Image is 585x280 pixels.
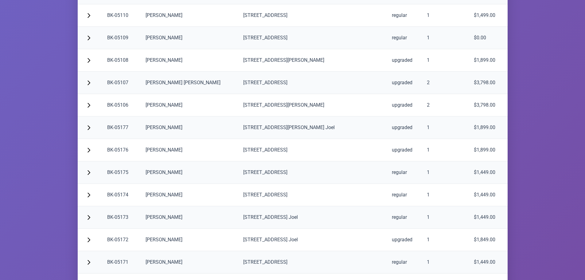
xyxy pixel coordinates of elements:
[469,206,508,229] td: $1,449.00
[238,4,387,27] td: [STREET_ADDRESS]
[238,206,387,229] td: [STREET_ADDRESS] Joel
[469,116,508,139] td: $1,899.00
[469,161,508,184] td: $1,449.00
[102,72,141,94] td: BK-05107
[238,161,387,184] td: [STREET_ADDRESS]
[238,72,387,94] td: [STREET_ADDRESS]
[238,184,387,206] td: [STREET_ADDRESS]
[422,116,469,139] td: 1
[141,161,238,184] td: [PERSON_NAME]
[141,251,238,274] td: [PERSON_NAME]
[141,229,238,251] td: [PERSON_NAME]
[102,4,141,27] td: BK-05110
[387,4,422,27] td: regular
[102,94,141,116] td: BK-05106
[238,229,387,251] td: [STREET_ADDRESS] Joel
[469,139,508,161] td: $1,899.00
[469,4,508,27] td: $1,499.00
[102,139,141,161] td: BK-05176
[102,251,141,274] td: BK-05171
[238,49,387,72] td: [STREET_ADDRESS][PERSON_NAME]
[141,72,238,94] td: [PERSON_NAME] [PERSON_NAME]
[141,116,238,139] td: [PERSON_NAME]
[141,49,238,72] td: [PERSON_NAME]
[141,94,238,116] td: [PERSON_NAME]
[102,229,141,251] td: BK-05172
[422,94,469,116] td: 2
[422,251,469,274] td: 1
[141,27,238,49] td: [PERSON_NAME]
[387,184,422,206] td: regular
[469,251,508,274] td: $1,449.00
[422,184,469,206] td: 1
[102,116,141,139] td: BK-05177
[469,72,508,94] td: $3,798.00
[387,49,422,72] td: upgraded
[238,116,387,139] td: [STREET_ADDRESS][PERSON_NAME] Joel
[387,139,422,161] td: upgraded
[102,49,141,72] td: BK-05108
[238,27,387,49] td: [STREET_ADDRESS]
[469,184,508,206] td: $1,449.00
[422,139,469,161] td: 1
[387,94,422,116] td: upgraded
[422,27,469,49] td: 1
[469,94,508,116] td: $3,798.00
[422,72,469,94] td: 2
[102,27,141,49] td: BK-05109
[238,94,387,116] td: [STREET_ADDRESS][PERSON_NAME]
[141,139,238,161] td: [PERSON_NAME]
[102,206,141,229] td: BK-05173
[422,206,469,229] td: 1
[238,251,387,274] td: [STREET_ADDRESS]
[141,206,238,229] td: [PERSON_NAME]
[238,139,387,161] td: [STREET_ADDRESS]
[387,116,422,139] td: upgraded
[422,161,469,184] td: 1
[387,206,422,229] td: regular
[422,49,469,72] td: 1
[387,229,422,251] td: upgraded
[387,72,422,94] td: upgraded
[387,27,422,49] td: regular
[422,229,469,251] td: 1
[469,27,508,49] td: $0.00
[422,4,469,27] td: 1
[469,229,508,251] td: $1,849.00
[102,184,141,206] td: BK-05174
[141,4,238,27] td: [PERSON_NAME]
[102,161,141,184] td: BK-05175
[387,251,422,274] td: regular
[469,49,508,72] td: $1,899.00
[387,161,422,184] td: regular
[141,184,238,206] td: [PERSON_NAME]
